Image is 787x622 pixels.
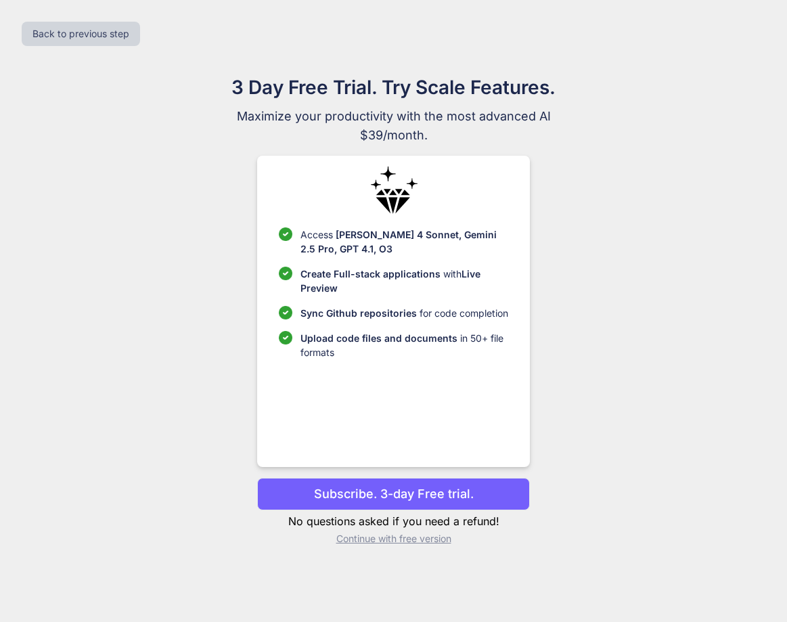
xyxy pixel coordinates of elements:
[166,126,621,145] span: $39/month.
[300,229,497,254] span: [PERSON_NAME] 4 Sonnet, Gemini 2.5 Pro, GPT 4.1, O3
[279,267,292,280] img: checklist
[300,268,443,280] span: Create Full-stack applications
[257,478,530,510] button: Subscribe. 3-day Free trial.
[257,532,530,546] p: Continue with free version
[314,485,474,503] p: Subscribe. 3-day Free trial.
[279,306,292,319] img: checklist
[22,22,140,46] button: Back to previous step
[300,306,508,320] p: for code completion
[300,331,508,359] p: in 50+ file formats
[279,227,292,241] img: checklist
[300,332,457,344] span: Upload code files and documents
[300,307,417,319] span: Sync Github repositories
[300,267,508,295] p: with
[257,513,530,529] p: No questions asked if you need a refund!
[279,331,292,345] img: checklist
[166,73,621,102] h1: 3 Day Free Trial. Try Scale Features.
[166,107,621,126] span: Maximize your productivity with the most advanced AI
[300,227,508,256] p: Access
